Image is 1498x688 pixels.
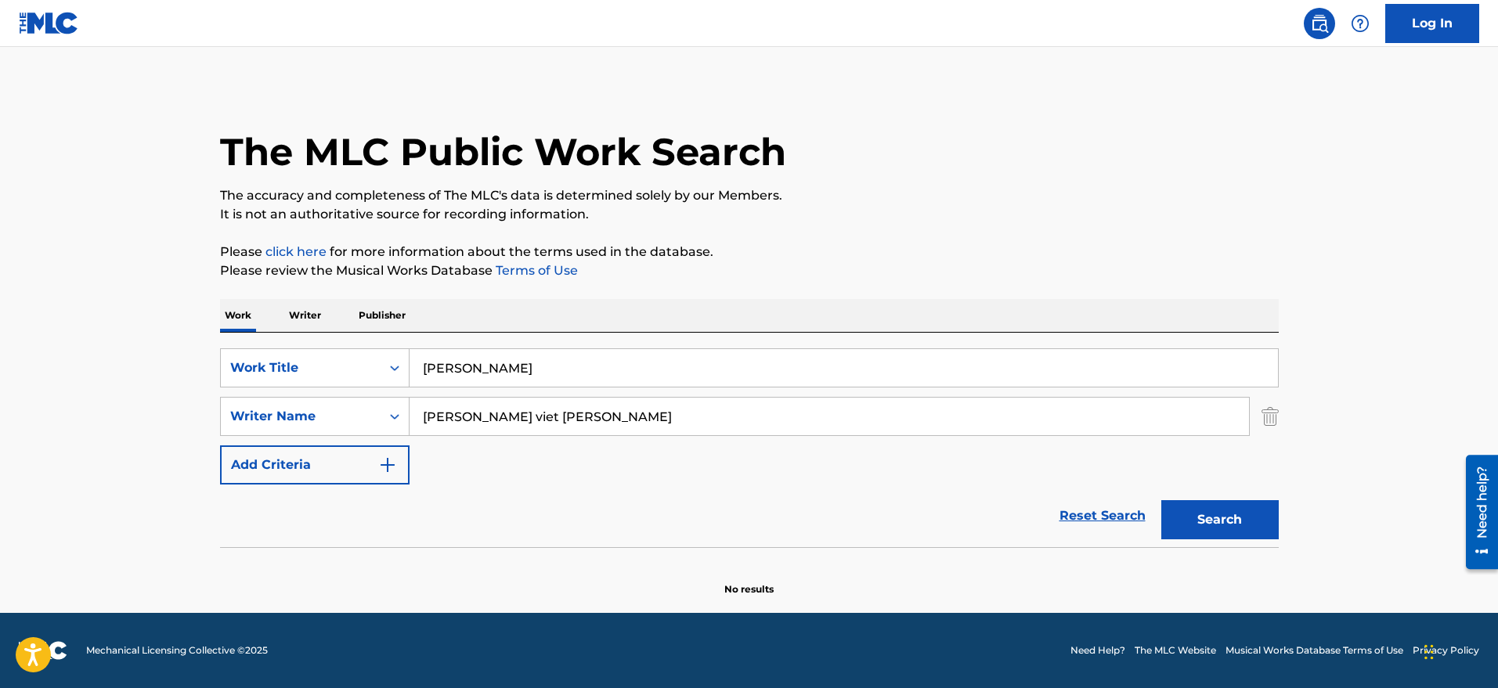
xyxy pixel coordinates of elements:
[86,643,268,657] span: Mechanical Licensing Collective © 2025
[1424,629,1434,675] div: Drag
[19,12,79,34] img: MLC Logo
[1135,643,1216,657] a: The MLC Website
[724,564,774,596] p: No results
[284,299,326,332] p: Writer
[220,243,1279,261] p: Please for more information about the terms used in the database.
[1225,643,1403,657] a: Musical Works Database Terms of Use
[1413,643,1479,657] a: Privacy Policy
[220,299,256,332] p: Work
[1345,8,1376,39] div: Help
[493,263,578,278] a: Terms of Use
[1351,14,1370,33] img: help
[220,445,410,484] button: Add Criteria
[1262,397,1279,436] img: Delete Criterion
[220,186,1279,205] p: The accuracy and completeness of The MLC's data is determined solely by our Members.
[220,261,1279,280] p: Please review the Musical Works Database
[1310,14,1329,33] img: search
[265,244,327,259] a: click here
[220,128,786,175] h1: The MLC Public Work Search
[19,641,67,660] img: logo
[220,348,1279,547] form: Search Form
[1161,500,1279,539] button: Search
[220,205,1279,224] p: It is not an authoritative source for recording information.
[1070,643,1125,657] a: Need Help?
[1454,449,1498,575] iframe: Resource Center
[1304,8,1335,39] a: Public Search
[1420,613,1498,688] iframe: Chat Widget
[230,358,371,377] div: Work Title
[230,407,371,426] div: Writer Name
[1385,4,1479,43] a: Log In
[354,299,410,332] p: Publisher
[378,456,397,474] img: 9d2ae6d4665cec9f34b9.svg
[1052,499,1153,533] a: Reset Search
